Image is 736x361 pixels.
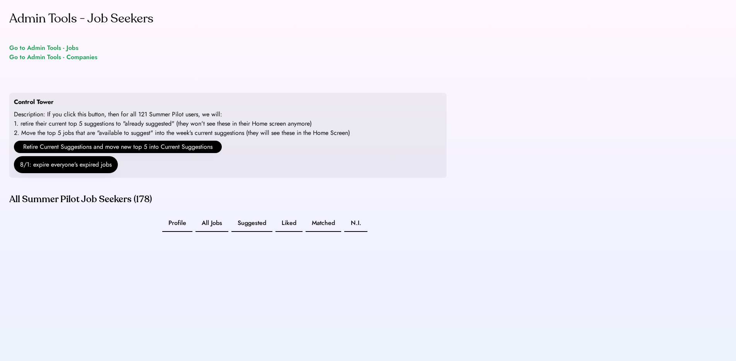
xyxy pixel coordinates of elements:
[306,215,341,232] button: Matched
[231,215,272,232] button: Suggested
[14,97,54,107] div: Control Tower
[9,53,97,62] a: Go to Admin Tools - Companies
[9,9,153,28] div: Admin Tools - Job Seekers
[14,141,222,153] button: Retire Current Suggestions and move new top 5 into Current Suggestions
[275,215,303,232] button: Liked
[195,215,228,232] button: All Jobs
[14,156,118,173] button: 8/1: expire everyone's expired jobs
[9,193,447,206] div: All Summer Pilot Job Seekers (178)
[344,215,367,232] button: N.I.
[9,43,78,53] a: Go to Admin Tools - Jobs
[162,215,192,232] button: Profile
[14,110,350,138] div: Description: If you click this button, then for all 121 Summer Pilot users, we will: 1. retire th...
